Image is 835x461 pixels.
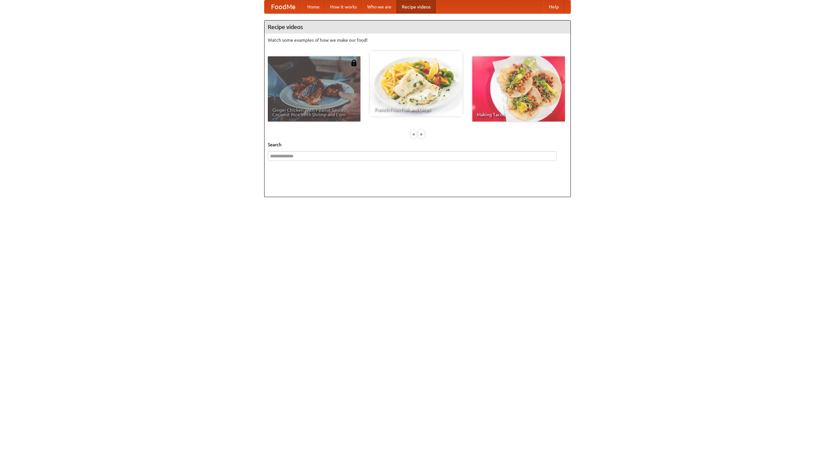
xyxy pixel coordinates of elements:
a: Home [302,0,325,13]
div: « [411,130,417,138]
span: Making Tacos [477,112,560,117]
span: French Fries Fish and Chips [374,107,458,112]
a: FoodMe [265,0,302,13]
a: Who we are [362,0,397,13]
div: » [418,130,424,138]
a: French Fries Fish and Chips [370,51,463,116]
h5: Search [268,141,567,148]
a: Making Tacos [472,56,565,122]
a: How it works [325,0,362,13]
h4: Recipe videos [265,21,570,34]
a: Help [544,0,564,13]
a: Recipe videos [397,0,436,13]
p: Watch some examples of how we make our food! [268,37,567,43]
img: 483408.png [351,60,357,66]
